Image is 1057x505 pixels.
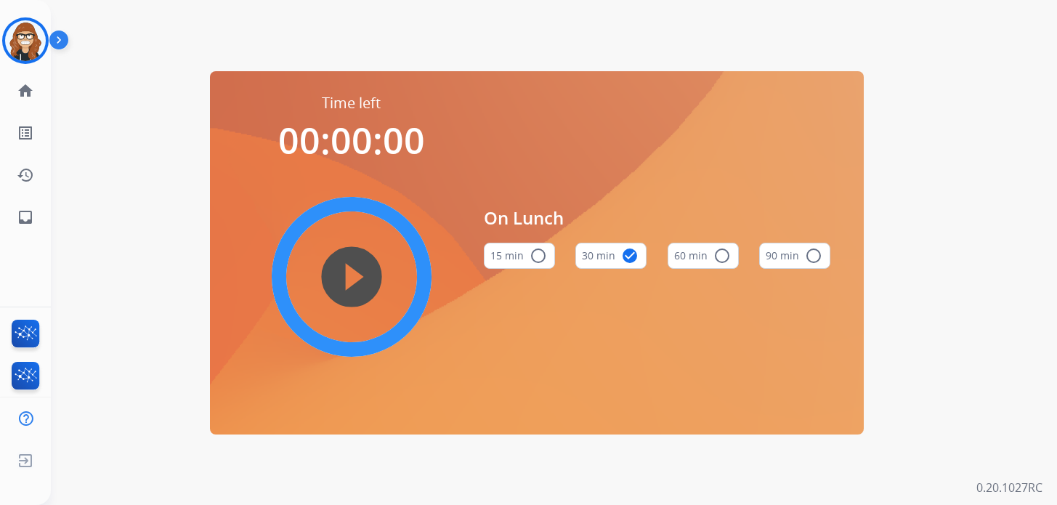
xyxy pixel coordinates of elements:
[759,243,830,269] button: 90 min
[805,247,822,264] mat-icon: radio_button_unchecked
[621,247,639,264] mat-icon: check_circle
[575,243,647,269] button: 30 min
[17,124,34,142] mat-icon: list_alt
[17,82,34,100] mat-icon: home
[278,116,425,165] span: 00:00:00
[976,479,1042,496] p: 0.20.1027RC
[5,20,46,61] img: avatar
[484,243,555,269] button: 15 min
[343,268,360,286] mat-icon: play_circle_filled
[713,247,731,264] mat-icon: radio_button_unchecked
[322,93,381,113] span: Time left
[484,205,831,231] span: On Lunch
[17,166,34,184] mat-icon: history
[530,247,547,264] mat-icon: radio_button_unchecked
[668,243,739,269] button: 60 min
[17,209,34,226] mat-icon: inbox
